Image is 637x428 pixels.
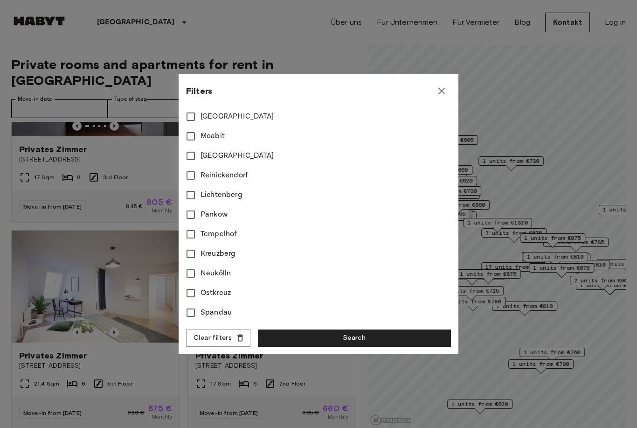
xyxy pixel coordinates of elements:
[201,307,232,318] span: Spandau
[201,268,231,279] span: Neukölln
[258,330,451,347] button: Search
[186,85,212,97] span: Filters
[201,209,228,220] span: Pankow
[201,229,237,240] span: Tempelhof
[201,288,231,299] span: Ostkreuz
[186,330,250,347] button: Clear filters
[201,150,274,161] span: [GEOGRAPHIC_DATA]
[201,131,225,142] span: Moabit
[201,248,235,260] span: Kreuzberg
[201,111,274,122] span: [GEOGRAPHIC_DATA]
[201,189,242,201] span: Lichtenberg
[201,170,248,181] span: Reinickendorf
